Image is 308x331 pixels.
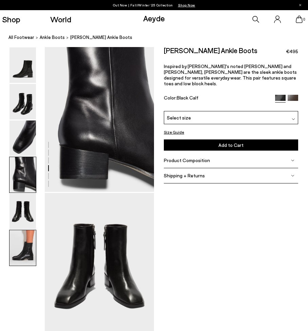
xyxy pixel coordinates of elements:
a: All Footwear [8,34,34,41]
img: Lee Leather Ankle Boots - Image 2 [9,84,36,119]
img: Lee Leather Ankle Boots - Image 3 [9,120,36,156]
span: Product Composition [164,157,210,163]
span: Add to Cart [218,142,244,148]
span: 0 [303,18,306,21]
p: Out Now | Fall/Winter ‘25 Collection [113,2,195,8]
img: Lee Leather Ankle Boots - Image 5 [9,194,36,229]
span: Select size [167,114,191,121]
button: Size Guide [164,129,184,135]
img: Lee Leather Ankle Boots - Image 1 [9,47,36,83]
img: Lee Leather Ankle Boots - Image 6 [9,230,36,266]
img: svg%3E [291,174,294,177]
span: Black Calf [177,95,198,101]
a: Shop [2,15,20,23]
span: ankle boots [40,35,65,40]
div: Color: [164,95,271,103]
a: World [50,15,71,23]
h2: [PERSON_NAME] Ankle Boots [164,47,257,54]
nav: breadcrumb [8,28,308,47]
span: Inspired by [PERSON_NAME]'s noted [PERSON_NAME] and [PERSON_NAME], [PERSON_NAME] are the sleek an... [164,63,297,86]
span: Shipping + Returns [164,173,205,178]
span: [PERSON_NAME] Ankle Boots [70,34,132,41]
img: svg%3E [291,158,294,162]
a: ankle boots [40,34,65,41]
img: svg%3E [292,117,295,120]
a: Aeyde [143,13,165,23]
span: €495 [286,48,298,55]
span: Navigate to /collections/new-in [178,3,195,7]
img: Lee Leather Ankle Boots - Image 4 [9,157,36,193]
a: 0 [296,16,303,23]
button: Add to Cart [164,139,298,151]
